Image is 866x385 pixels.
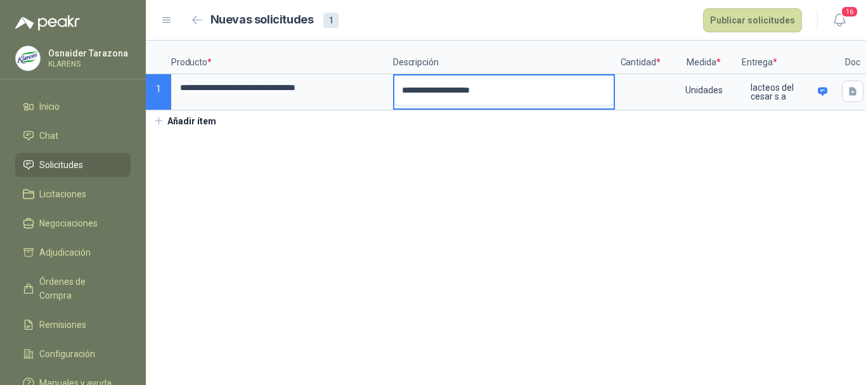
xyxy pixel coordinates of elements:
a: Adjudicación [15,240,131,264]
a: Configuración [15,342,131,366]
span: Inicio [39,100,60,114]
p: Medida [666,41,742,74]
span: 16 [841,6,858,18]
p: Osnaider Tarazona [48,49,128,58]
button: Publicar solicitudes [703,8,802,32]
a: Negociaciones [15,211,131,235]
span: Negociaciones [39,216,98,230]
div: Unidades [667,75,740,105]
span: Solicitudes [39,158,83,172]
span: Chat [39,129,58,143]
p: Cantidad [615,41,666,74]
p: 1 [146,74,171,110]
div: 1 [323,13,339,28]
button: Añadir ítem [146,110,224,132]
a: Solicitudes [15,153,131,177]
a: Chat [15,124,131,148]
p: Descripción [393,41,615,74]
span: Órdenes de Compra [39,275,119,303]
a: Órdenes de Compra [15,270,131,308]
img: Company Logo [16,46,40,70]
a: Inicio [15,95,131,119]
p: Producto [171,41,393,74]
span: Configuración [39,347,95,361]
span: Adjudicación [39,245,91,259]
p: KLARENS [48,60,128,68]
span: Remisiones [39,318,86,332]
span: Licitaciones [39,187,86,201]
p: lacteos del cesar s.a [751,83,813,101]
button: 16 [828,9,851,32]
h2: Nuevas solicitudes [210,11,314,29]
a: Licitaciones [15,182,131,206]
img: Logo peakr [15,15,80,30]
p: Entrega [742,41,837,74]
a: Remisiones [15,313,131,337]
